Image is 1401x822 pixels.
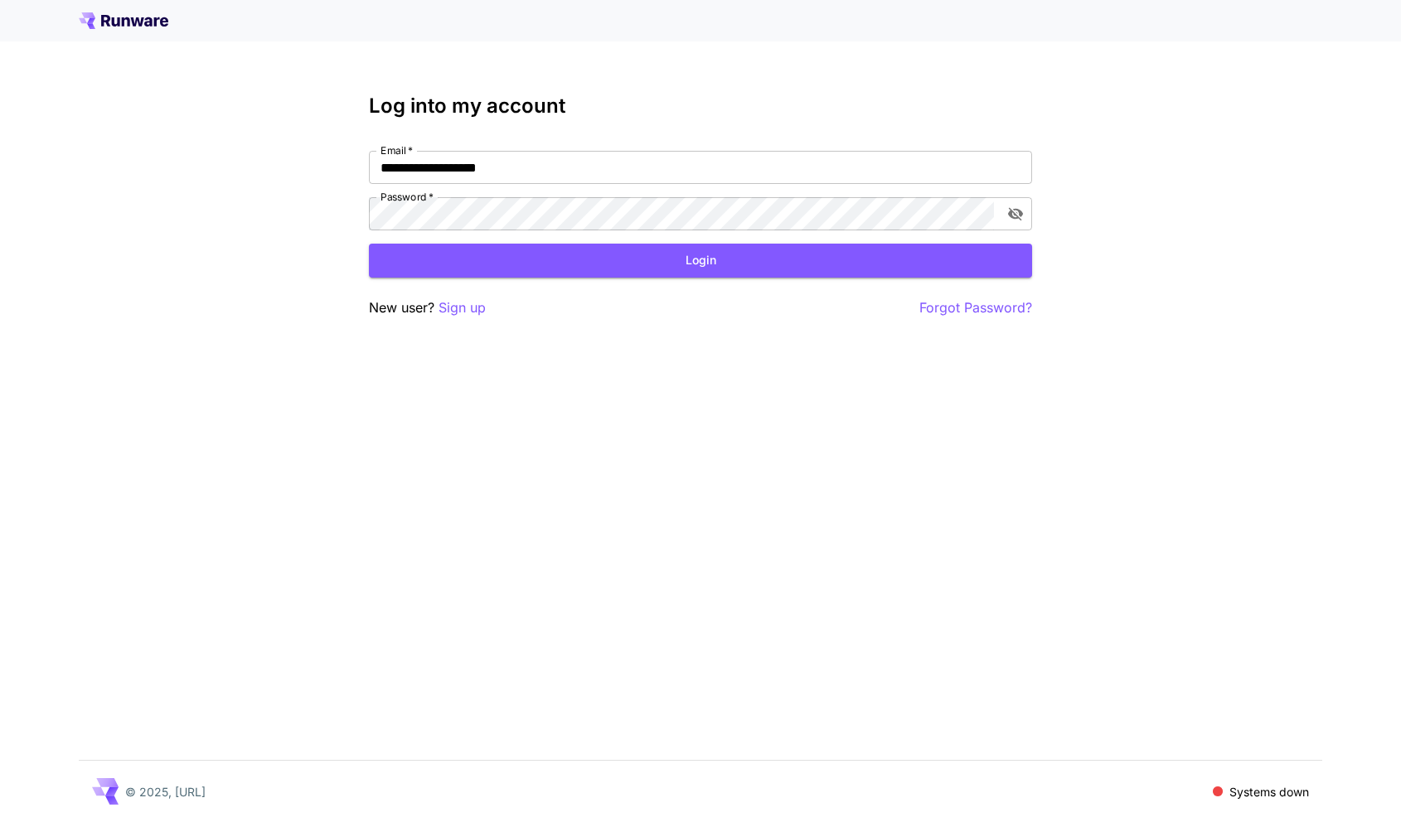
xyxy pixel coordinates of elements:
[919,297,1032,318] button: Forgot Password?
[1229,783,1309,800] p: Systems down
[369,244,1032,278] button: Login
[1001,199,1030,229] button: toggle password visibility
[381,143,413,157] label: Email
[369,94,1032,118] h3: Log into my account
[381,190,434,204] label: Password
[369,297,486,318] p: New user?
[439,297,486,318] button: Sign up
[125,783,206,800] p: © 2025, [URL]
